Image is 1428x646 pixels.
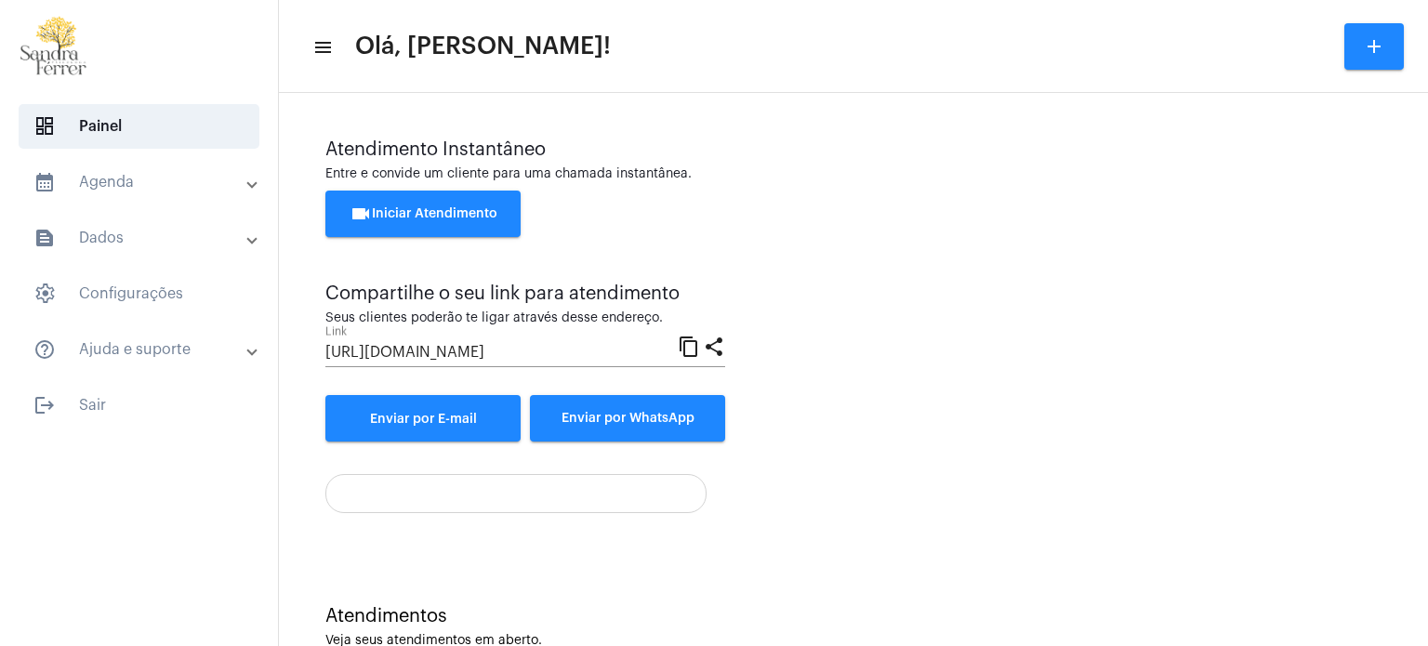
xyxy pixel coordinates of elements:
span: Enviar por E-mail [370,413,477,426]
span: Painel [19,104,259,149]
mat-icon: sidenav icon [33,394,56,416]
mat-icon: share [703,335,725,357]
mat-panel-title: Ajuda e suporte [33,338,248,361]
img: 87cae55a-51f6-9edc-6e8c-b06d19cf5cca.png [15,9,93,84]
a: Enviar por E-mail [325,395,521,442]
span: sidenav icon [33,115,56,138]
mat-expansion-panel-header: sidenav iconAjuda e suporte [11,327,278,372]
mat-icon: sidenav icon [33,171,56,193]
mat-panel-title: Dados [33,227,248,249]
mat-icon: sidenav icon [33,338,56,361]
div: Atendimentos [325,606,1382,626]
mat-icon: sidenav icon [33,227,56,249]
mat-panel-title: Agenda [33,171,248,193]
mat-icon: videocam [350,203,372,225]
button: Iniciar Atendimento [325,191,521,237]
span: sidenav icon [33,283,56,305]
mat-expansion-panel-header: sidenav iconAgenda [11,160,278,204]
span: Olá, [PERSON_NAME]! [355,32,611,61]
mat-expansion-panel-header: sidenav iconDados [11,216,278,260]
span: Configurações [19,271,259,316]
div: Atendimento Instantâneo [325,139,1382,160]
button: Enviar por WhatsApp [530,395,725,442]
span: Iniciar Atendimento [350,207,497,220]
mat-icon: content_copy [678,335,700,357]
div: Entre e convide um cliente para uma chamada instantânea. [325,167,1382,181]
mat-icon: add [1363,35,1385,58]
div: Compartilhe o seu link para atendimento [325,283,725,304]
span: Sair [19,383,259,428]
mat-icon: sidenav icon [312,36,331,59]
span: Enviar por WhatsApp [562,412,694,425]
div: Seus clientes poderão te ligar através desse endereço. [325,311,725,325]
